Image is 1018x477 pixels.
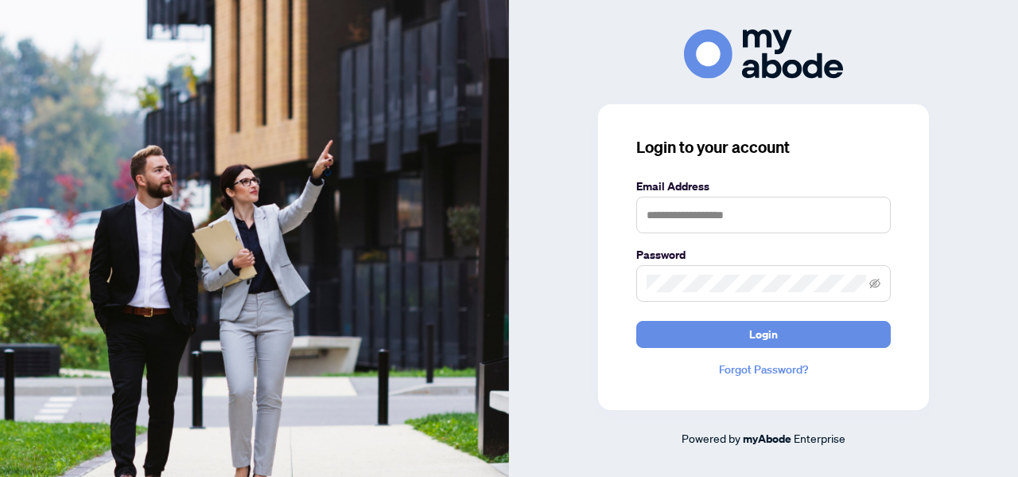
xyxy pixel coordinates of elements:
span: Enterprise [794,431,845,445]
span: Login [749,322,778,347]
a: myAbode [743,430,791,448]
label: Password [636,246,891,264]
span: eye-invisible [869,278,880,289]
label: Email Address [636,178,891,195]
img: ma-logo [684,29,843,78]
button: Login [636,321,891,348]
h3: Login to your account [636,136,891,158]
a: Forgot Password? [636,361,891,378]
span: Powered by [682,431,740,445]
